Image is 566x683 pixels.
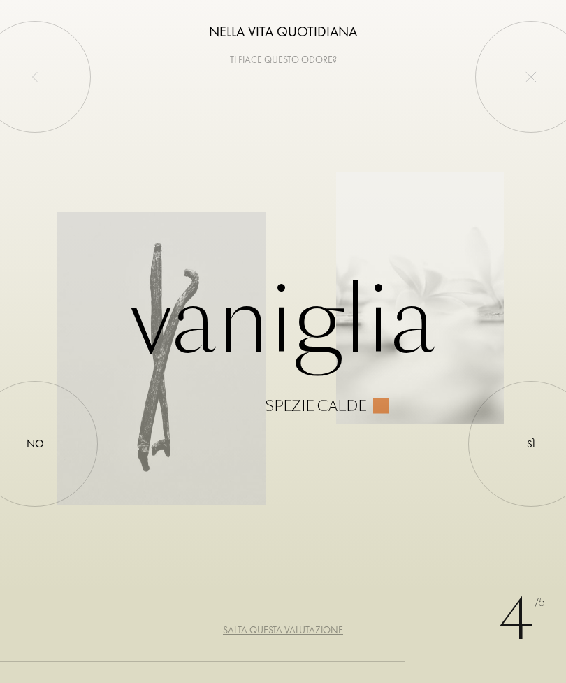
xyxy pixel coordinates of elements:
[265,398,366,413] div: Spezie calde
[27,436,44,452] div: No
[57,270,509,413] div: Vaniglia
[535,595,545,611] span: /5
[525,71,537,82] img: quit_onboard.svg
[527,436,535,452] div: Sì
[223,623,343,638] div: Salta questa valutazione
[29,71,41,82] img: left_onboard.svg
[498,578,545,662] div: 4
